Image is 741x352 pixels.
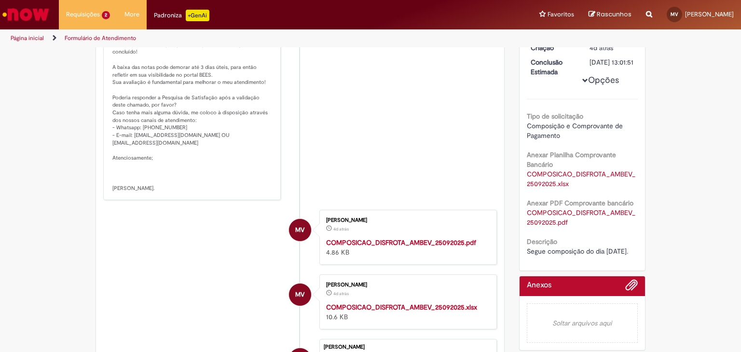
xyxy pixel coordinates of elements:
div: 10.6 KB [326,302,487,322]
a: Download de COMPOSICAO_DISFROTA_AMBEV_25092025.pdf [527,208,635,227]
div: [PERSON_NAME] [324,344,492,350]
b: Anexar Planilha Comprovante Bancário [527,150,616,169]
span: Favoritos [548,10,574,19]
span: Composição e Comprovante de Pagamento [527,122,625,140]
a: COMPOSICAO_DISFROTA_AMBEV_25092025.xlsx [326,303,477,311]
a: Download de COMPOSICAO_DISFROTA_AMBEV_25092025.xlsx [527,170,635,188]
div: [PERSON_NAME] [326,282,487,288]
ul: Trilhas de página [7,29,487,47]
span: Requisições [66,10,100,19]
div: [DATE] 13:01:51 [590,57,634,67]
dt: Criação [523,43,583,53]
span: More [124,10,139,19]
div: 25/09/2025 17:01:50 [590,43,634,53]
div: Padroniza [154,10,209,21]
span: Rascunhos [597,10,631,19]
span: 4d atrás [333,291,349,297]
div: 4.86 KB [326,238,487,257]
div: Mateus Virgilio [289,219,311,241]
a: Rascunhos [589,10,631,19]
em: Soltar arquivos aqui [527,303,638,343]
a: Página inicial [11,34,44,42]
span: MV [295,218,304,242]
span: Segue composição do dia [DATE]. [527,247,628,256]
a: COMPOSICAO_DISFROTA_AMBEV_25092025.pdf [326,238,476,247]
span: 2 [102,11,110,19]
time: 25/09/2025 17:01:43 [333,226,349,232]
div: Mateus Virgilio [289,284,311,306]
p: Prezado(a), Seu chamado de Composição e Comprovante de Pagamento foi concluído! A baixa das notas... [112,4,273,192]
b: Anexar PDF Comprovante bancário [527,199,633,207]
img: ServiceNow [1,5,51,24]
span: 4d atrás [333,226,349,232]
p: +GenAi [186,10,209,21]
time: 25/09/2025 17:01:50 [590,43,613,52]
span: MV [295,283,304,306]
span: [PERSON_NAME] [685,10,734,18]
b: Descrição [527,237,557,246]
span: MV [671,11,678,17]
span: 4d atrás [590,43,613,52]
time: 25/09/2025 16:55:06 [333,291,349,297]
a: Formulário de Atendimento [65,34,136,42]
dt: Conclusão Estimada [523,57,583,77]
button: Adicionar anexos [625,279,638,296]
div: [PERSON_NAME] [326,217,487,223]
b: Tipo de solicitação [527,112,583,121]
h2: Anexos [527,281,551,290]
